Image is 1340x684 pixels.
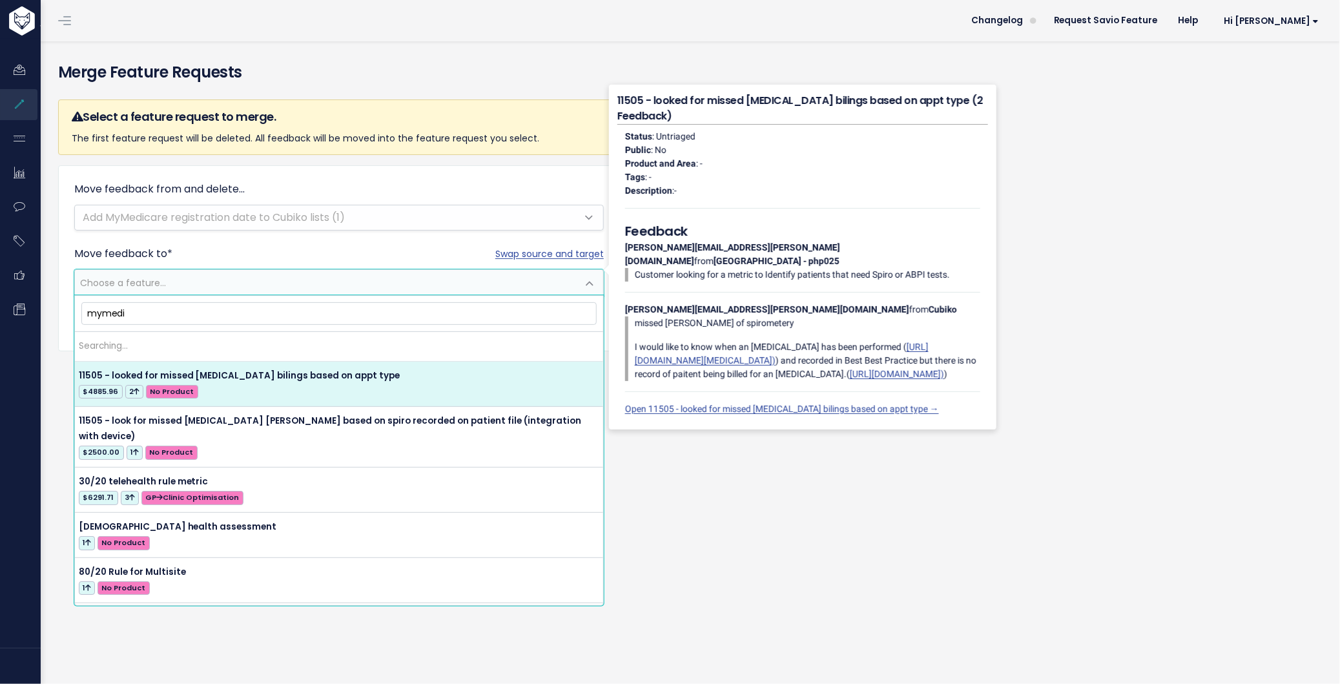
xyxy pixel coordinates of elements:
span: $2500.00 [79,446,124,459]
strong: Public [625,145,651,155]
div: : Untriaged : No : - : - : from from [617,125,988,421]
h4: 11505 - looked for missed [MEDICAL_DATA] bilings based on appt type (2 Feedback) [617,93,988,125]
span: Searching… [79,340,128,352]
label: Move feedback from and delete... [74,181,245,197]
span: 3 [121,491,139,504]
strong: [GEOGRAPHIC_DATA] - php025 [714,256,840,266]
p: I would like to know when an [MEDICAL_DATA] has been performed ( ) and recorded in Best Best Prac... [635,340,980,381]
p: missed [PERSON_NAME] of spirometery [635,316,980,330]
span: [DEMOGRAPHIC_DATA] health assessment [79,521,277,533]
span: Changelog [971,16,1023,25]
span: No Product [98,581,150,595]
img: logo-white.9d6f32f41409.svg [6,6,106,36]
span: GP Clinic Optimisation [141,491,243,504]
span: Hi [PERSON_NAME] [1224,16,1319,26]
span: 11505 - look for missed [MEDICAL_DATA] [PERSON_NAME] based on spiro recorded on patient file (int... [79,415,582,442]
div: The first feature request will be deleted. All feedback will be moved into the feature request yo... [58,99,620,155]
a: [URL][DOMAIN_NAME]) [850,369,944,379]
form: or [74,181,604,335]
h5: Feedback [625,222,980,241]
a: Open 11505 - looked for missed [MEDICAL_DATA] bilings based on appt type → [625,404,939,414]
strong: Description [625,185,672,196]
span: 1 [79,581,95,595]
a: Help [1168,11,1209,30]
span: - [674,185,677,196]
label: Move feedback to [74,246,172,262]
span: Choose a feature... [80,276,166,289]
span: 80/20 Rule for Multisite [79,566,186,578]
a: Hi [PERSON_NAME] [1209,11,1330,31]
span: 11505 - looked for missed [MEDICAL_DATA] bilings based on appt type [79,369,400,382]
a: Request Savio Feature [1044,11,1168,30]
span: 1 [127,446,143,459]
a: [URL][DOMAIN_NAME][MEDICAL_DATA]) [635,342,929,366]
a: Swap source and target [495,247,604,260]
span: $4885.96 [79,385,123,399]
span: 2 [125,385,143,399]
strong: Tags [625,172,645,182]
span: No Product [98,536,150,550]
strong: [PERSON_NAME][EMAIL_ADDRESS][PERSON_NAME][DOMAIN_NAME] [625,242,840,266]
strong: Product and Area [625,158,696,169]
h4: Merge Feature Requests [58,61,1321,84]
h3: Select a feature request to merge. [72,108,606,125]
p: Customer looking for a metric to Identify patients that need Spiro or ABPI tests. [635,268,980,282]
strong: [PERSON_NAME][EMAIL_ADDRESS][PERSON_NAME][DOMAIN_NAME] [625,304,909,315]
span: No Product [145,446,198,459]
span: No Product [146,385,198,399]
span: 30/20 telehealth rule metric [79,475,209,488]
span: 1 [79,536,95,550]
span: $6291.71 [79,491,118,504]
strong: Status [625,131,652,141]
strong: Cubiko [929,304,957,315]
